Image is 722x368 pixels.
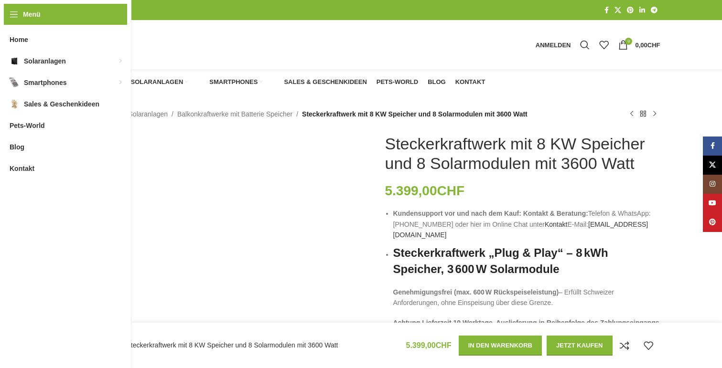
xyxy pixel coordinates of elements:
div: Hauptnavigation [86,73,490,92]
span: Kontakt [10,160,34,177]
a: Blog [428,73,446,92]
span: Pets-World [377,78,418,86]
a: Kontakt [545,221,567,228]
a: Pinterest Social Link [624,4,636,17]
span: Smartphones [24,74,66,91]
a: Facebook Social Link [602,4,612,17]
span: Menü [23,9,41,20]
h2: Steckerkraftwerk „Plug & Play“ – 8 kWh Speicher, 3 600 W Solarmodule [393,245,660,277]
a: Instagram Social Link [703,175,722,194]
img: Smartphones [10,78,19,87]
bdi: 0,00 [635,42,660,49]
div: Meine Wunschliste [594,35,614,54]
a: Kontakt [455,73,485,92]
bdi: 5.399,00 [406,341,451,349]
a: LinkedIn Social Link [636,4,648,17]
a: Sales & Geschenkideen [272,73,366,92]
span: Blog [428,78,446,86]
li: Telefon & WhatsApp: [PHONE_NUMBER] oder hier im Online Chat unter E-Mail: [393,208,660,240]
a: Telegram Social Link [648,4,660,17]
span: CHF [436,341,452,349]
bdi: 5.399,00 [385,183,465,198]
h1: Steckerkraftwerk mit 8 KW Speicher und 8 Solarmodulen mit 3600 Watt [385,134,660,173]
span: Smartphones [209,78,258,86]
h4: Steckerkraftwerk mit 8 KW Speicher und 8 Solarmodulen mit 3600 Watt [127,341,399,350]
span: Sales & Geschenkideen [24,95,99,113]
img: Sales & Geschenkideen [10,99,19,109]
a: Pets-World [377,73,418,92]
span: Home [10,31,28,48]
a: Facebook Social Link [703,137,722,156]
a: X Social Link [703,156,722,175]
span: Kontakt [455,78,485,86]
span: 0 [625,38,632,45]
button: Jetzt kaufen [547,336,613,356]
img: Smartphones [197,78,206,86]
a: Smartphones [197,73,262,92]
img: Sales & Geschenkideen [272,78,280,86]
span: CHF [437,183,465,198]
a: X Social Link [612,4,624,17]
a: Vorheriges Produkt [626,108,637,120]
p: – Erfüllt Schweizer Anforderungen, ohne Einspeisung über diese Grenze. [393,287,660,308]
span: Sales & Geschenkideen [284,78,366,86]
a: Pinterest Social Link [703,213,722,232]
span: Anmelden [536,42,571,48]
a: [EMAIL_ADDRESS][DOMAIN_NAME] [393,221,648,239]
span: Steckerkraftwerk mit 8 KW Speicher und 8 Solarmodulen mit 3600 Watt [302,109,528,119]
a: YouTube Social Link [703,194,722,213]
a: Solaranlagen [119,73,188,92]
a: 0 0,00CHF [614,35,665,54]
a: Nächstes Produkt [649,108,660,120]
a: Solaranlagen [129,109,168,119]
span: CHF [647,42,660,49]
strong: Genehmigungsfrei (max. 600 W Rückspeiseleistung) [393,288,559,296]
strong: Kundensupport vor und nach dem Kauf: [393,210,521,217]
a: Suche [575,35,594,54]
strong: Kontakt & Beratung: [523,210,588,217]
span: Blog [10,138,24,156]
button: In den Warenkorb [459,336,542,356]
a: Anmelden [531,35,576,54]
a: Balkonkraftwerke mit Batterie Speicher [177,109,292,119]
img: Solaranlagen [10,56,19,66]
span: Pets-World [10,117,45,134]
span: Solaranlagen [24,53,66,70]
span: Solaranlagen [131,78,183,86]
strong: Achtung Lieferzeit 10 Werktage. Auslieferung in Reihenfolge des Zahlungseingangs [393,319,659,326]
nav: Breadcrumb [91,109,528,119]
